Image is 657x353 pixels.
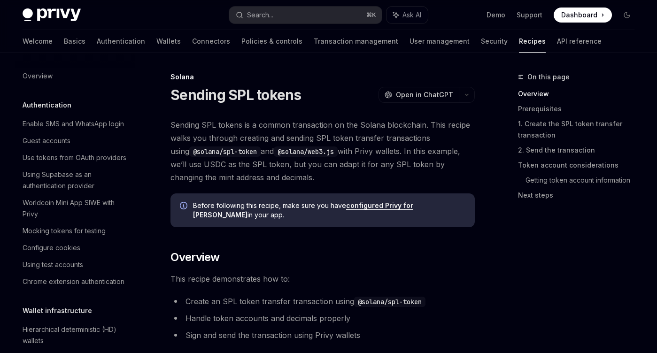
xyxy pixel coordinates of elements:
[229,7,382,23] button: Search...⌘K
[180,202,189,211] svg: Info
[170,250,219,265] span: Overview
[487,10,505,20] a: Demo
[15,115,135,132] a: Enable SMS and WhatsApp login
[561,10,597,20] span: Dashboard
[23,135,70,146] div: Guest accounts
[156,30,181,53] a: Wallets
[23,259,83,270] div: Using test accounts
[192,30,230,53] a: Connectors
[170,72,475,82] div: Solana
[379,87,459,103] button: Open in ChatGPT
[189,146,261,157] code: @solana/spl-token
[15,166,135,194] a: Using Supabase as an authentication provider
[396,90,453,100] span: Open in ChatGPT
[15,68,135,84] a: Overview
[23,276,124,287] div: Chrome extension authentication
[170,295,475,308] li: Create an SPL token transfer transaction using
[518,116,642,143] a: 1. Create the SPL token transfer transaction
[402,10,421,20] span: Ask AI
[517,10,542,20] a: Support
[23,197,130,220] div: Worldcoin Mini App SIWE with Privy
[247,9,273,21] div: Search...
[23,152,126,163] div: Use tokens from OAuth providers
[23,118,124,130] div: Enable SMS and WhatsApp login
[23,225,106,237] div: Mocking tokens for testing
[518,86,642,101] a: Overview
[64,30,85,53] a: Basics
[366,11,376,19] span: ⌘ K
[481,30,508,53] a: Security
[15,194,135,223] a: Worldcoin Mini App SIWE with Privy
[15,273,135,290] a: Chrome extension authentication
[554,8,612,23] a: Dashboard
[314,30,398,53] a: Transaction management
[170,86,301,103] h1: Sending SPL tokens
[15,321,135,349] a: Hierarchical deterministic (HD) wallets
[15,239,135,256] a: Configure cookies
[354,297,425,307] code: @solana/spl-token
[15,256,135,273] a: Using test accounts
[23,8,81,22] img: dark logo
[23,30,53,53] a: Welcome
[519,30,546,53] a: Recipes
[15,149,135,166] a: Use tokens from OAuth providers
[23,324,130,346] div: Hierarchical deterministic (HD) wallets
[518,158,642,173] a: Token account considerations
[170,118,475,184] span: Sending SPL tokens is a common transaction on the Solana blockchain. This recipe walks you throug...
[526,173,642,188] a: Getting token account information
[518,143,642,158] a: 2. Send the transaction
[15,223,135,239] a: Mocking tokens for testing
[23,242,80,253] div: Configure cookies
[170,329,475,342] li: Sign and send the transaction using Privy wallets
[527,71,570,83] span: On this page
[23,70,53,82] div: Overview
[23,169,130,192] div: Using Supabase as an authentication provider
[193,201,465,220] span: Before following this recipe, make sure you have in your app.
[518,101,642,116] a: Prerequisites
[23,305,92,316] h5: Wallet infrastructure
[170,312,475,325] li: Handle token accounts and decimals properly
[97,30,145,53] a: Authentication
[518,188,642,203] a: Next steps
[241,30,302,53] a: Policies & controls
[557,30,602,53] a: API reference
[15,132,135,149] a: Guest accounts
[170,272,475,285] span: This recipe demonstrates how to:
[619,8,634,23] button: Toggle dark mode
[274,146,338,157] code: @solana/web3.js
[410,30,470,53] a: User management
[23,100,71,111] h5: Authentication
[386,7,428,23] button: Ask AI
